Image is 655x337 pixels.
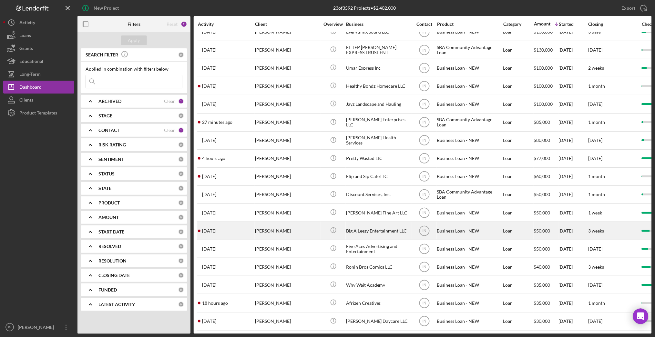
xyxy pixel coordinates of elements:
time: 2025-08-12 18:17 [202,319,216,324]
button: Activity [3,16,74,29]
b: ARCHIVED [98,99,121,104]
div: $50,000 [534,204,558,221]
b: STAGE [98,113,112,118]
div: [PERSON_NAME] [255,150,320,167]
div: [DATE] [559,313,588,330]
div: [DATE] [559,114,588,131]
div: [PERSON_NAME] [255,59,320,76]
div: $40,000 [534,258,558,275]
time: 2025-08-14 15:28 [202,120,232,125]
div: Loan [503,186,533,203]
b: STATE [98,186,111,191]
div: [PERSON_NAME] Health Services [346,132,411,149]
div: Business Loan - NEW [437,95,502,113]
div: SBA Community Advantage Loan [437,114,502,131]
time: 2025-08-13 21:25 [202,301,228,306]
div: 1 [178,98,184,104]
div: Business Loan - NEW [437,77,502,94]
div: Amount [534,21,550,26]
time: 3 days [588,29,601,35]
text: IN [423,283,426,288]
b: LATEST ACTIVITY [98,302,135,307]
text: IN [423,156,426,161]
div: Loan [503,222,533,239]
div: Five Aces Advertising and Entertainment [346,240,411,257]
text: IN [423,138,426,143]
time: [DATE] [588,137,603,143]
div: 0 [178,302,184,307]
div: Afrizen Creatives [346,294,411,312]
div: Big A Leezy Entertainment LLC [346,222,411,239]
button: Loans [3,29,74,42]
div: 0 [178,142,184,148]
div: Closing [588,22,637,27]
div: [DATE] [559,168,588,185]
b: STATUS [98,171,115,176]
b: FUNDED [98,287,117,292]
div: [DATE] [559,132,588,149]
div: 0 [178,52,184,58]
div: Business Loan - NEW [437,150,502,167]
div: [PERSON_NAME] [255,132,320,149]
time: 3 weeks [588,228,604,233]
time: [DATE] [588,47,603,53]
div: $50,000 [534,222,558,239]
div: Ronin Bros Comics LLC [346,258,411,275]
div: Loan [503,59,533,76]
div: Loan [503,294,533,312]
time: 2025-08-07 23:12 [202,282,216,288]
div: Business Loan - NEW [437,132,502,149]
div: $77,000 [534,150,558,167]
div: Contact [412,22,436,27]
div: 0 [178,258,184,264]
div: [PERSON_NAME] [255,258,320,275]
button: IN[PERSON_NAME] [3,321,74,334]
div: 0 [178,171,184,177]
div: Grants [19,42,33,56]
time: 2025-07-14 20:01 [202,138,216,143]
div: Business Loan - NEW [437,313,502,330]
div: $80,000 [534,132,558,149]
div: 23 of 3592 Projects • $2,402,000 [333,5,396,11]
b: AMOUNT [98,215,119,220]
div: [DATE] [559,240,588,257]
div: [DATE] [559,258,588,275]
div: Loan [503,313,533,330]
b: RESOLUTION [98,258,127,263]
div: $85,000 [534,114,558,131]
time: 2025-07-25 15:48 [202,228,216,233]
time: 2 weeks [588,65,604,71]
time: 2025-07-21 17:50 [202,264,216,270]
a: Grants [3,42,74,55]
div: Product Templates [19,106,57,121]
div: [DATE] [559,150,588,167]
div: EL TEP [PERSON_NAME] EXPRESS TRUST ENT [346,41,411,58]
div: [DATE] [559,186,588,203]
text: IN [423,66,426,70]
div: [PERSON_NAME] [255,95,320,113]
div: Reset [167,22,178,27]
div: Loan [503,114,533,131]
button: Clients [3,94,74,106]
div: $100,000 [534,95,558,113]
div: $50,000 [534,186,558,203]
time: 2025-04-30 04:16 [202,102,216,107]
div: Overview [321,22,345,27]
button: New Project [77,2,125,15]
div: Business Loan - NEW [437,294,502,312]
div: 0 [178,243,184,249]
div: [PERSON_NAME] Enterprises LLC [346,114,411,131]
div: [PERSON_NAME] [255,222,320,239]
div: Applied in combination with filters below [86,66,182,72]
div: Long-Term [19,68,41,82]
time: 1 month [588,300,605,306]
div: Loan [503,150,533,167]
div: Why Wait Academy [346,276,411,293]
div: [PERSON_NAME] Fine Art LLC [346,204,411,221]
div: [DATE] [559,41,588,58]
time: 2025-07-31 15:26 [202,192,216,197]
button: Product Templates [3,106,74,119]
